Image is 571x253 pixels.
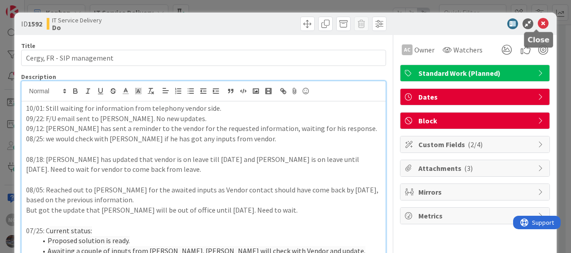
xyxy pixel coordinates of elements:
span: ( 3 ) [464,164,473,173]
b: Do [52,24,102,31]
p: 08/05: Reached out to [PERSON_NAME] for the awaited inputs as Vendor contact should have come bac... [26,185,381,205]
p: 09/12: [PERSON_NAME] has sent a reminder to the vendor for the requested information, waiting for... [26,123,381,134]
span: Owner [414,44,435,55]
p: 08/25: we would check with [PERSON_NAME] if he has got any inputs from vendor. [26,134,381,144]
span: Support [19,1,41,12]
span: Watchers [453,44,483,55]
p: 09/22: F/U email sent to [PERSON_NAME]. No new updates. [26,113,381,124]
span: Standard Work (Planned) [418,68,533,79]
p: 08/18: [PERSON_NAME] has updated that vendor is on leave till [DATE] and [PERSON_NAME] is on leav... [26,154,381,174]
span: ID [21,18,42,29]
span: Description [21,73,56,81]
span: Proposed solution is ready. [48,236,130,245]
span: Block [418,115,533,126]
p: But got the update that [PERSON_NAME] will be out of office until [DATE]. Need to wait. [26,205,381,215]
h5: Close [527,35,549,44]
span: Attachments [418,163,533,174]
span: Mirrors [418,187,533,197]
p: 07/25: C [26,226,381,236]
span: Custom Fields [418,139,533,150]
p: 10/01: Still waiting for information from telephony vendor side. [26,103,381,113]
div: AC [402,44,413,55]
label: Title [21,42,35,50]
span: Metrics [418,210,533,221]
span: urrent status: [50,226,92,235]
span: Dates [418,92,533,102]
b: 1592 [28,19,42,28]
input: type card name here... [21,50,386,66]
span: IT Service Delivery [52,17,102,24]
span: ( 2/4 ) [468,140,483,149]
